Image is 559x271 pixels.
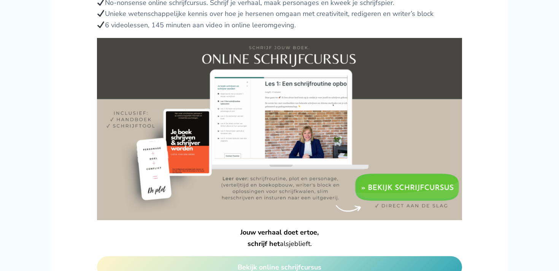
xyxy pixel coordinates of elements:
img: ✔️ [97,10,104,17]
strong: schrijf het [248,239,280,248]
p: alsjeblieft. [97,227,462,249]
img: ✔️ [97,21,104,28]
strong: Jouw verhaal doet ertoe, [240,228,319,237]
